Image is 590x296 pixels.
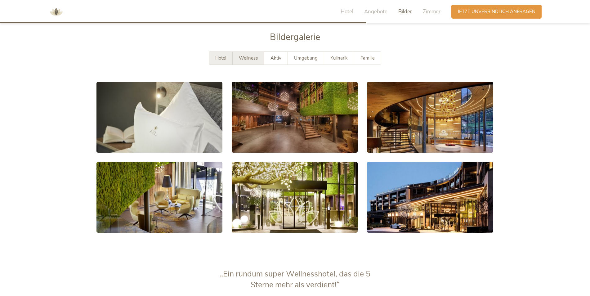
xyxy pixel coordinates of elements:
[270,31,320,43] span: Bildergalerie
[360,55,375,61] span: Familie
[294,55,318,61] span: Umgebung
[458,8,535,15] span: Jetzt unverbindlich anfragen
[47,2,65,21] img: AMONTI & LUNARIS Wellnessresort
[341,8,353,15] span: Hotel
[270,55,281,61] span: Aktiv
[239,55,258,61] span: Wellness
[220,269,370,290] span: „Ein rundum super Wellnesshotel, das die 5 Sterne mehr als verdient!“
[398,8,412,15] span: Bilder
[330,55,348,61] span: Kulinarik
[215,55,226,61] span: Hotel
[47,9,65,14] a: AMONTI & LUNARIS Wellnessresort
[423,8,440,15] span: Zimmer
[364,8,387,15] span: Angebote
